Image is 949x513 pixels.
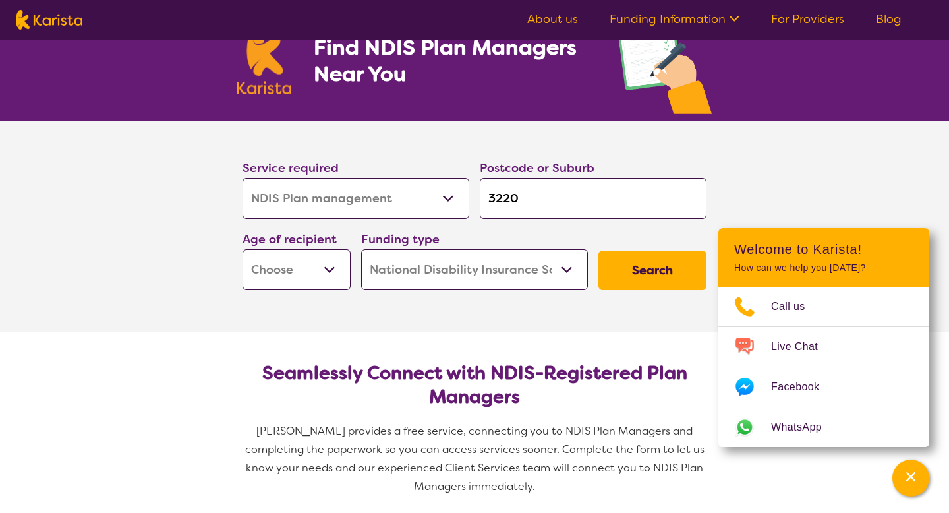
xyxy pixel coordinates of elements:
[876,11,902,27] a: Blog
[771,377,835,397] span: Facebook
[527,11,578,27] a: About us
[480,178,706,219] input: Type
[718,407,929,447] a: Web link opens in a new tab.
[245,424,707,493] span: [PERSON_NAME] provides a free service, connecting you to NDIS Plan Managers and completing the pa...
[16,10,82,30] img: Karista logo
[616,6,712,121] img: plan-management
[771,11,844,27] a: For Providers
[314,34,589,87] h1: Find NDIS Plan Managers Near You
[892,460,929,497] button: Channel Menu
[243,231,337,247] label: Age of recipient
[243,160,339,176] label: Service required
[253,361,696,409] h2: Seamlessly Connect with NDIS-Registered Plan Managers
[718,228,929,447] div: Channel Menu
[361,231,440,247] label: Funding type
[734,241,913,257] h2: Welcome to Karista!
[771,337,834,357] span: Live Chat
[480,160,594,176] label: Postcode or Suburb
[610,11,739,27] a: Funding Information
[734,262,913,274] p: How can we help you [DATE]?
[598,251,706,290] button: Search
[237,23,291,94] img: Karista logo
[771,297,821,317] span: Call us
[718,287,929,447] ul: Choose channel
[771,417,838,437] span: WhatsApp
